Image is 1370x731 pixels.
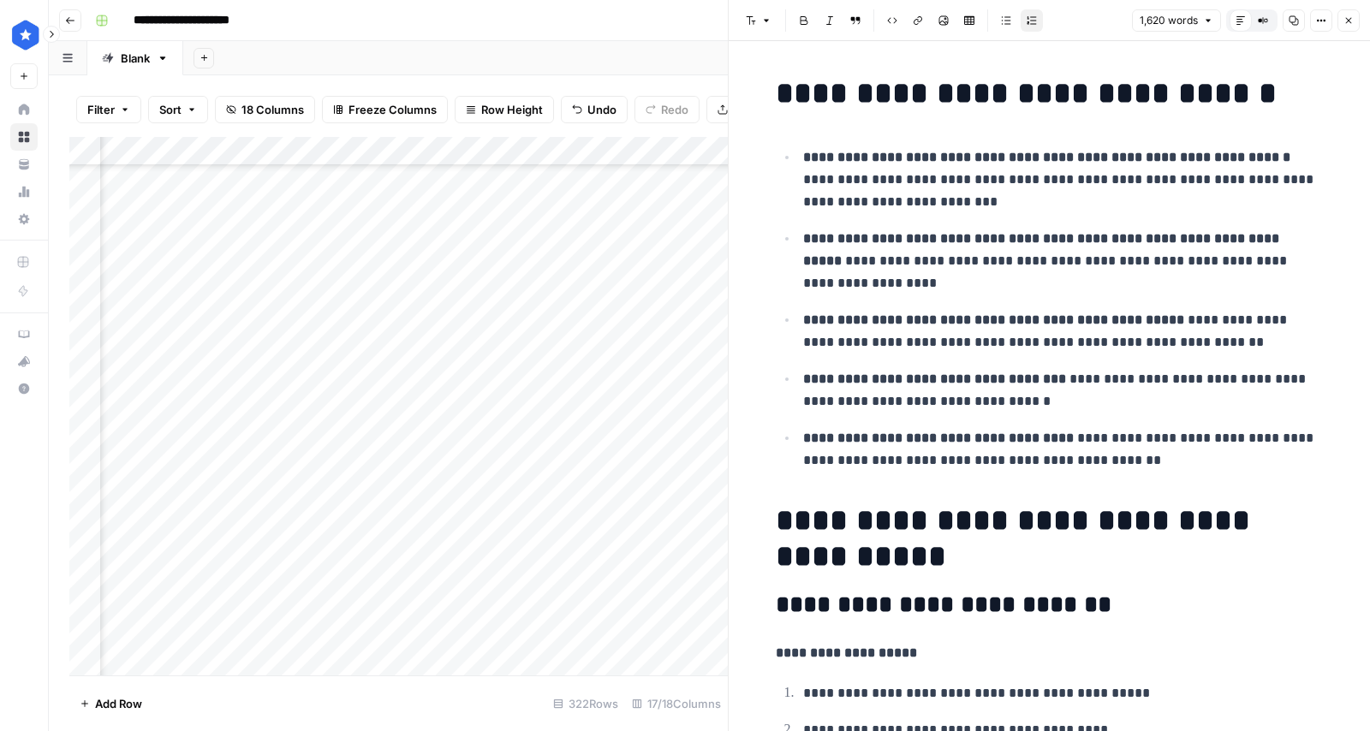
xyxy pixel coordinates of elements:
span: Row Height [481,101,543,118]
div: What's new? [11,348,37,374]
a: Blank [87,41,183,75]
button: Row Height [455,96,554,123]
span: Filter [87,101,115,118]
span: Freeze Columns [348,101,437,118]
button: Sort [148,96,208,123]
button: What's new? [10,348,38,375]
div: Blank [121,50,150,67]
img: ConsumerAffairs Logo [10,20,41,51]
a: Home [10,96,38,123]
button: Freeze Columns [322,96,448,123]
a: Your Data [10,151,38,178]
span: 18 Columns [241,101,304,118]
span: Sort [159,101,182,118]
button: Help + Support [10,375,38,402]
a: Usage [10,178,38,205]
span: Redo [661,101,688,118]
button: 18 Columns [215,96,315,123]
span: Undo [587,101,616,118]
button: Undo [561,96,628,123]
button: 1,620 words [1132,9,1221,32]
div: 322 Rows [546,690,625,717]
span: 1,620 words [1140,13,1198,28]
a: Settings [10,205,38,233]
a: Browse [10,123,38,151]
button: Add Row [69,690,152,717]
span: Add Row [95,695,142,712]
button: Redo [634,96,700,123]
div: 17/18 Columns [625,690,728,717]
button: Filter [76,96,141,123]
button: Workspace: ConsumerAffairs [10,14,38,56]
a: AirOps Academy [10,320,38,348]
